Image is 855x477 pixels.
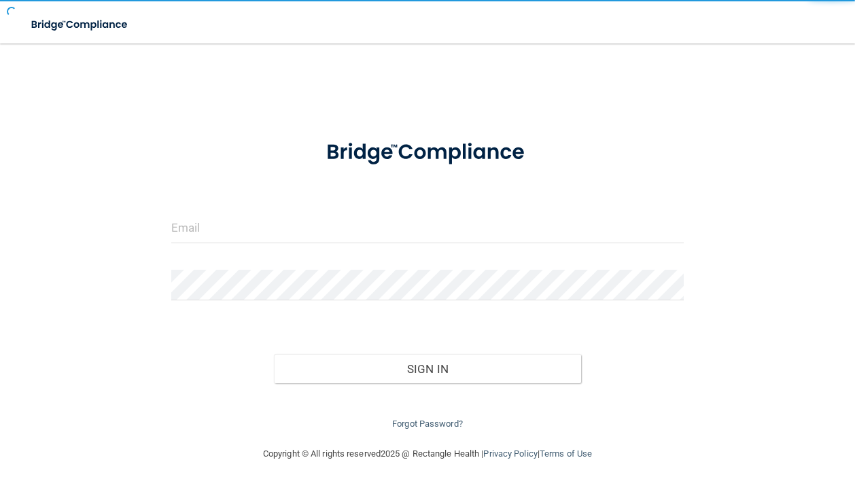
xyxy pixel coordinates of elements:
img: bridge_compliance_login_screen.278c3ca4.svg [20,11,140,39]
button: Sign In [274,354,581,384]
img: bridge_compliance_login_screen.278c3ca4.svg [304,125,551,180]
input: Email [171,213,684,243]
div: Copyright © All rights reserved 2025 @ Rectangle Health | | [179,432,676,476]
a: Terms of Use [540,448,592,459]
a: Forgot Password? [392,419,463,429]
a: Privacy Policy [483,448,537,459]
